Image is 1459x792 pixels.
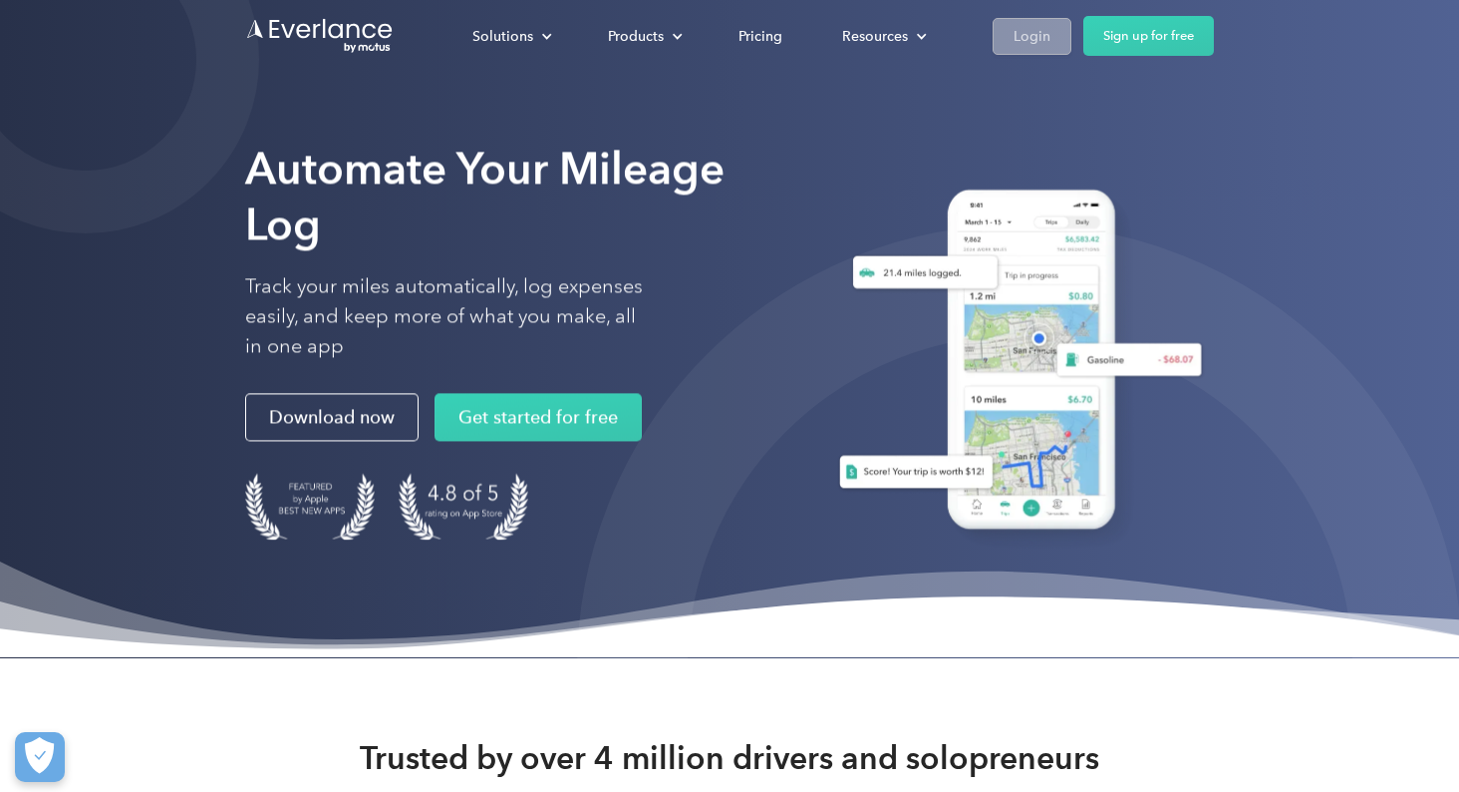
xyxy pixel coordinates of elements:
[399,474,528,541] img: 4.9 out of 5 stars on the app store
[815,175,1214,553] img: Everlance, mileage tracker app, expense tracking app
[738,24,782,49] div: Pricing
[993,18,1071,55] a: Login
[245,474,375,541] img: Badge for Featured by Apple Best New Apps
[472,24,533,49] div: Solutions
[15,732,65,782] button: Cookies Settings
[1014,24,1050,49] div: Login
[360,738,1099,778] strong: Trusted by over 4 million drivers and solopreneurs
[842,24,908,49] div: Resources
[588,19,699,54] div: Products
[245,142,725,250] strong: Automate Your Mileage Log
[1083,16,1214,56] a: Sign up for free
[452,19,568,54] div: Solutions
[822,19,943,54] div: Resources
[245,17,395,55] a: Go to homepage
[608,24,664,49] div: Products
[435,394,642,442] a: Get started for free
[245,394,419,442] a: Download now
[719,19,802,54] a: Pricing
[245,272,644,362] p: Track your miles automatically, log expenses easily, and keep more of what you make, all in one app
